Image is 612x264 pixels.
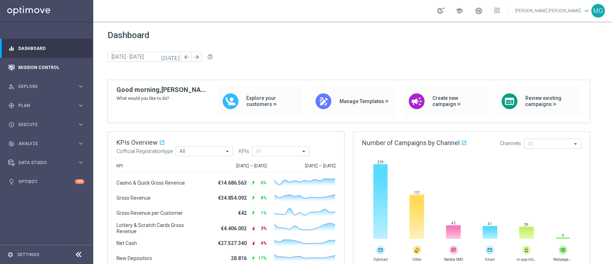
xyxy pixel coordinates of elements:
div: Optibot [8,172,84,191]
span: Execute [18,122,77,127]
span: Analyze [18,142,77,146]
button: track_changes Analyze keyboard_arrow_right [8,141,85,147]
i: keyboard_arrow_right [77,159,84,166]
button: Mission Control [8,65,85,70]
i: track_changes [8,140,15,147]
span: Data Studio [18,161,77,165]
a: Settings [17,253,39,257]
i: play_circle_outline [8,121,15,128]
button: play_circle_outline Execute keyboard_arrow_right [8,122,85,128]
span: Explore [18,84,77,89]
i: keyboard_arrow_right [77,102,84,109]
i: settings [7,251,14,258]
button: person_search Explore keyboard_arrow_right [8,84,85,89]
div: +10 [75,179,84,184]
div: MG [591,4,605,18]
div: Analyze [8,140,77,147]
a: [PERSON_NAME] [PERSON_NAME]keyboard_arrow_down [514,5,591,16]
button: gps_fixed Plan keyboard_arrow_right [8,103,85,108]
span: Plan [18,103,77,108]
button: Data Studio keyboard_arrow_right [8,160,85,166]
span: school [455,7,463,15]
i: gps_fixed [8,102,15,109]
a: Optibot [18,172,75,191]
a: Mission Control [18,58,84,77]
i: keyboard_arrow_right [77,121,84,128]
div: Dashboard [8,39,84,58]
i: keyboard_arrow_right [77,83,84,90]
i: lightbulb [8,179,15,185]
div: Execute [8,121,77,128]
div: Mission Control [8,58,84,77]
a: Dashboard [18,39,84,58]
button: equalizer Dashboard [8,46,85,51]
div: Data Studio [8,159,77,166]
button: lightbulb Optibot +10 [8,179,85,185]
i: equalizer [8,45,15,52]
span: keyboard_arrow_down [583,7,590,15]
i: keyboard_arrow_right [77,140,84,147]
i: person_search [8,83,15,90]
div: Explore [8,83,77,90]
div: Plan [8,102,77,109]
